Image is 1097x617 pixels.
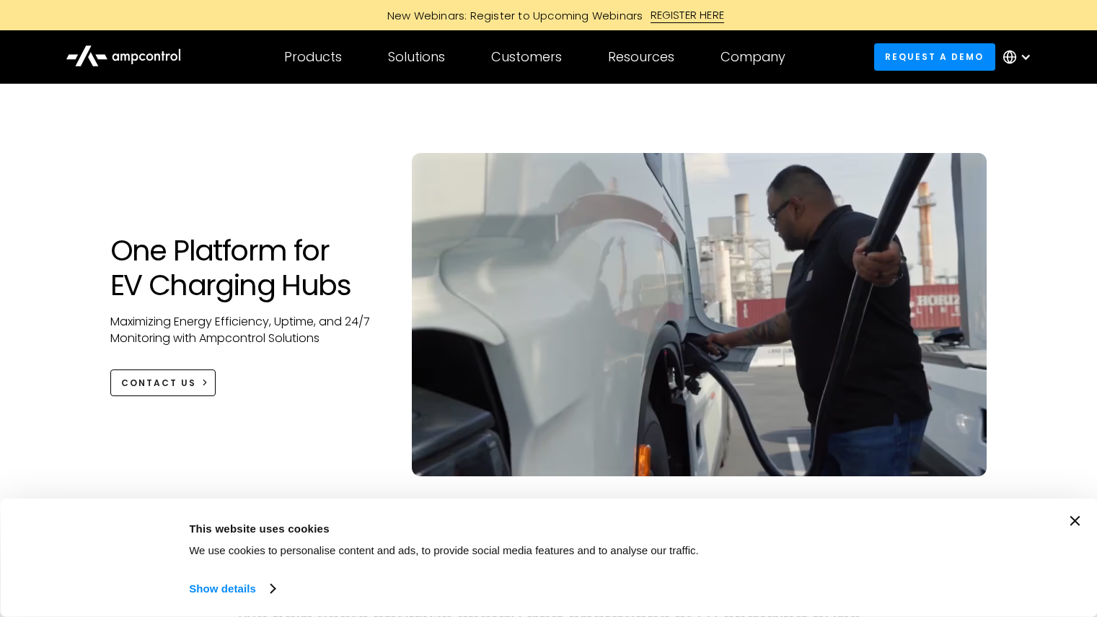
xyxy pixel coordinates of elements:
div: Customers [491,49,562,65]
div: Company [721,49,785,65]
a: Show details [189,578,274,600]
div: Solutions [388,49,445,65]
button: Okay [837,516,1043,558]
span: We use cookies to personalise content and ads, to provide social media features and to analyse ou... [189,544,699,556]
a: CONTACT US [110,369,216,396]
div: New Webinars: Register to Upcoming Webinars [373,8,651,23]
div: This website uses cookies [189,520,804,537]
a: New Webinars: Register to Upcoming WebinarsREGISTER HERE [224,7,873,23]
p: Maximizing Energy Efficiency, Uptime, and 24/7 Monitoring with Ampcontrol Solutions [110,314,384,346]
div: Products [284,49,342,65]
div: Resources [608,49,674,65]
div: CONTACT US [121,377,196,390]
h1: One Platform for EV Charging Hubs [110,233,384,302]
button: Close banner [1070,516,1080,526]
a: Request a demo [874,43,995,70]
div: REGISTER HERE [651,7,725,23]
